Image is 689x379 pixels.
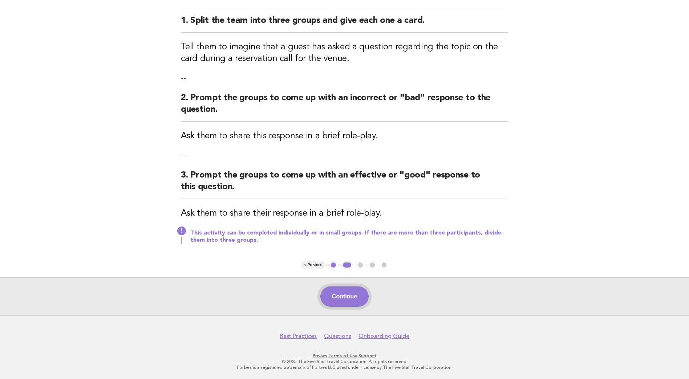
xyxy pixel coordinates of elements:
a: Questions [324,333,351,340]
a: Support [358,353,376,358]
a: Terms of Use [328,353,357,358]
button: 1 [330,261,337,269]
p: · · [122,353,567,359]
h2: 2. Prompt the groups to come up with an incorrect or "bad" response to the question. [181,92,508,122]
p: This activity can be completed individually or in small groups. If there are more than three part... [190,229,508,244]
p: -- [181,151,508,161]
h3: Ask them to share their response in a brief role-play. [181,208,508,219]
p: Forbes is a registered trademark of Forbes LLC used under license by The Five Star Travel Corpora... [122,364,567,370]
button: < Previous [301,261,325,269]
h3: Ask them to share this response in a brief role-play. [181,130,508,142]
h3: Tell them to imagine that a guest has asked a question regarding the topic on the card during a r... [181,41,508,65]
p: © 2025 The Five Star Travel Corporation. All rights reserved. [122,359,567,364]
h2: 1. Split the team into three groups and give each one a card. [181,15,508,33]
button: 2 [342,261,352,269]
p: -- [181,73,508,83]
a: Onboarding Guide [358,333,409,340]
a: Best Practices [280,333,317,340]
h2: 3. Prompt the groups to come up with an effective or "good" response to this question. [181,170,508,199]
button: Continue [320,286,369,307]
a: Privacy [313,353,327,358]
